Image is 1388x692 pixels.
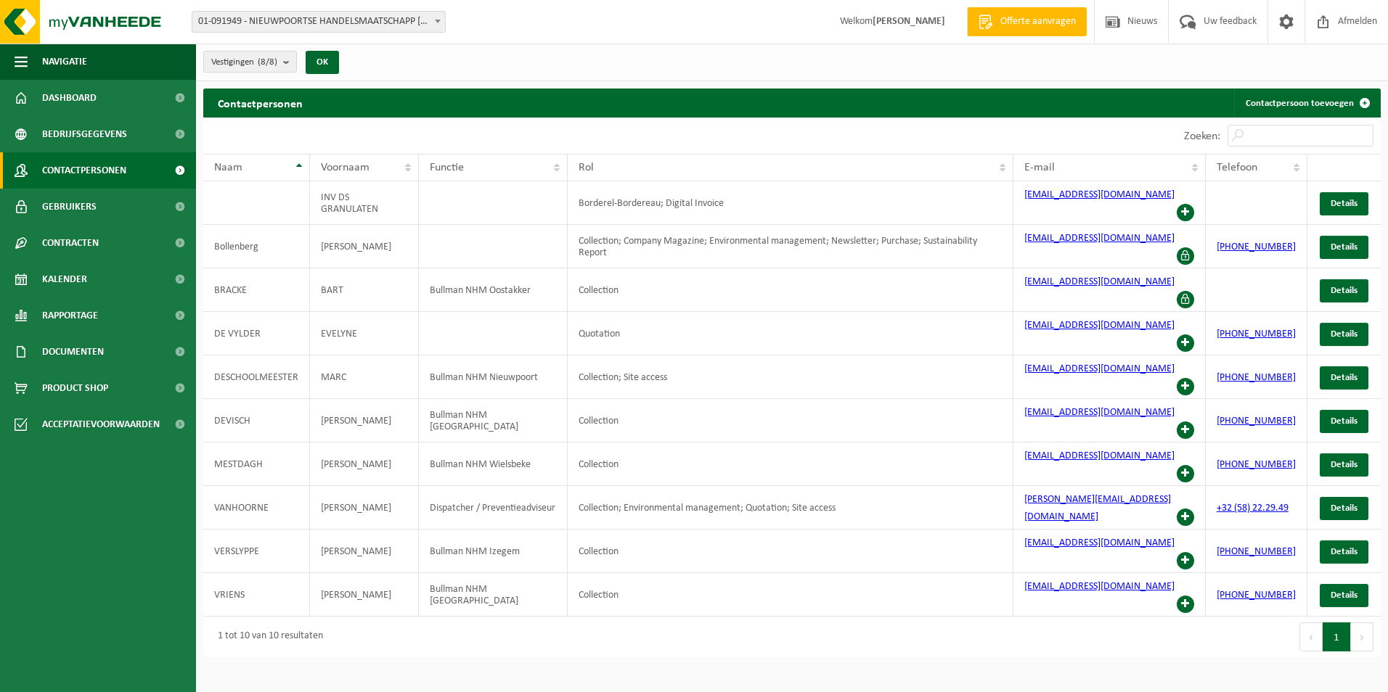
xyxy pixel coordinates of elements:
td: [PERSON_NAME] [310,225,419,268]
td: DE VYLDER [203,312,310,355]
span: Details [1331,242,1358,252]
span: Navigatie [42,44,87,80]
span: Details [1331,460,1358,469]
td: [PERSON_NAME] [310,442,419,486]
button: 1 [1323,622,1351,651]
td: INV DS GRANULATEN [310,181,419,225]
button: Previous [1299,622,1323,651]
count: (8/8) [258,57,277,67]
span: Voornaam [321,162,370,173]
a: [PERSON_NAME][EMAIL_ADDRESS][DOMAIN_NAME] [1024,494,1171,522]
iframe: chat widget [7,660,242,692]
button: OK [306,51,339,74]
a: Contactpersoon toevoegen [1234,88,1379,118]
span: Details [1331,329,1358,339]
a: Details [1320,497,1368,520]
span: Details [1331,286,1358,295]
h2: Contactpersonen [203,88,317,117]
td: Bullman NHM [GEOGRAPHIC_DATA] [419,573,567,617]
a: [PHONE_NUMBER] [1217,372,1296,383]
span: Gebruikers [42,189,97,225]
a: [PHONE_NUMBER] [1217,242,1296,252]
td: Bullman NHM Oostakker [419,268,567,312]
label: Zoeken: [1184,131,1220,142]
span: Rapportage [42,297,98,334]
span: Functie [430,162,464,173]
span: Details [1331,373,1358,382]
td: MESTDAGH [203,442,310,486]
a: [PHONE_NUMBER] [1217,546,1296,557]
span: Telefoon [1217,162,1257,173]
button: Vestigingen(8/8) [203,51,297,73]
a: Details [1320,453,1368,477]
a: [PHONE_NUMBER] [1217,329,1296,339]
span: Details [1331,416,1358,426]
td: DESCHOOLMEESTER [203,355,310,399]
button: Next [1351,622,1373,651]
td: Bullman NHM Nieuwpoort [419,355,567,399]
span: Product Shop [42,370,108,406]
a: Details [1320,192,1368,215]
td: Borderel-Bordereau; Digital Invoice [568,181,1013,225]
span: Details [1331,547,1358,556]
span: Kalender [42,261,87,297]
span: 01-091949 - NIEUWPOORTSE HANDELSMAATSCHAPP NIEUWPOORT - NIEUWPOORT [192,12,445,32]
span: Contactpersonen [42,152,126,189]
span: Contracten [42,225,99,261]
td: [PERSON_NAME] [310,530,419,573]
span: E-mail [1024,162,1055,173]
a: Offerte aanvragen [967,7,1087,36]
span: Details [1331,590,1358,600]
span: Rol [579,162,594,173]
a: Details [1320,540,1368,564]
td: Collection; Company Magazine; Environmental management; Newsletter; Purchase; Sustainability Report [568,225,1013,268]
td: Bullman NHM Izegem [419,530,567,573]
td: [PERSON_NAME] [310,486,419,530]
a: Details [1320,236,1368,259]
td: Collection [568,268,1013,312]
a: Details [1320,279,1368,302]
td: BRACKE [203,268,310,312]
span: Naam [214,162,242,173]
span: Vestigingen [211,52,277,73]
a: [EMAIL_ADDRESS][DOMAIN_NAME] [1024,537,1175,548]
a: [EMAIL_ADDRESS][DOMAIN_NAME] [1024,320,1175,331]
span: Bedrijfsgegevens [42,116,127,152]
a: [EMAIL_ADDRESS][DOMAIN_NAME] [1024,363,1175,374]
a: [EMAIL_ADDRESS][DOMAIN_NAME] [1024,581,1175,592]
td: Collection [568,442,1013,486]
td: EVELYNE [310,312,419,355]
td: BART [310,268,419,312]
span: Details [1331,503,1358,513]
td: Collection [568,399,1013,442]
a: [PHONE_NUMBER] [1217,416,1296,427]
td: [PERSON_NAME] [310,573,419,617]
span: Acceptatievoorwaarden [42,406,160,442]
td: [PERSON_NAME] [310,399,419,442]
span: Details [1331,199,1358,208]
td: Collection; Site access [568,355,1013,399]
span: 01-091949 - NIEUWPOORTSE HANDELSMAATSCHAPP NIEUWPOORT - NIEUWPOORT [192,11,446,33]
a: [EMAIL_ADDRESS][DOMAIN_NAME] [1024,276,1175,287]
a: Details [1320,366,1368,390]
span: Offerte aanvragen [997,15,1079,29]
span: Documenten [42,334,104,370]
td: Collection; Environmental management; Quotation; Site access [568,486,1013,530]
td: VANHOORNE [203,486,310,530]
a: +32 (58) 22.29.49 [1217,503,1289,514]
td: Dispatcher / Preventieadviseur [419,486,567,530]
a: [PHONE_NUMBER] [1217,459,1296,470]
a: Details [1320,584,1368,607]
a: [EMAIL_ADDRESS][DOMAIN_NAME] [1024,189,1175,200]
a: [EMAIL_ADDRESS][DOMAIN_NAME] [1024,450,1175,461]
td: Collection [568,530,1013,573]
a: [EMAIL_ADDRESS][DOMAIN_NAME] [1024,233,1175,244]
td: Quotation [568,312,1013,355]
strong: [PERSON_NAME] [873,16,945,27]
td: Collection [568,573,1013,617]
td: Bollenberg [203,225,310,268]
td: VRIENS [203,573,310,617]
a: Details [1320,410,1368,433]
td: VERSLYPPE [203,530,310,573]
span: Dashboard [42,80,97,116]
